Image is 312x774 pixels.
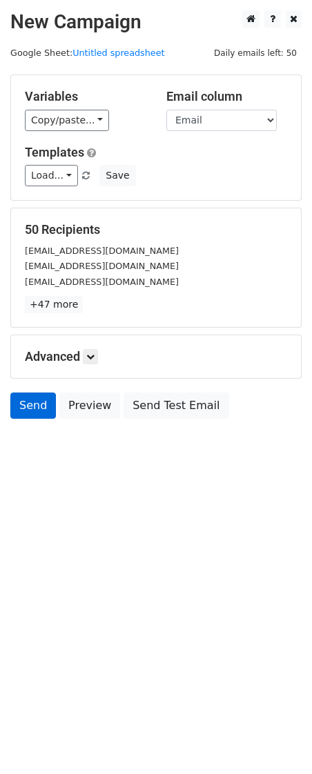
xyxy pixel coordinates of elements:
[209,48,302,58] a: Daily emails left: 50
[59,393,120,419] a: Preview
[209,46,302,61] span: Daily emails left: 50
[99,165,135,186] button: Save
[25,261,179,271] small: [EMAIL_ADDRESS][DOMAIN_NAME]
[166,89,287,104] h5: Email column
[25,110,109,131] a: Copy/paste...
[72,48,164,58] a: Untitled spreadsheet
[25,222,287,237] h5: 50 Recipients
[10,10,302,34] h2: New Campaign
[10,393,56,419] a: Send
[25,145,84,159] a: Templates
[243,708,312,774] iframe: Chat Widget
[25,349,287,364] h5: Advanced
[25,165,78,186] a: Load...
[124,393,228,419] a: Send Test Email
[10,48,165,58] small: Google Sheet:
[25,277,179,287] small: [EMAIL_ADDRESS][DOMAIN_NAME]
[25,296,83,313] a: +47 more
[25,246,179,256] small: [EMAIL_ADDRESS][DOMAIN_NAME]
[25,89,146,104] h5: Variables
